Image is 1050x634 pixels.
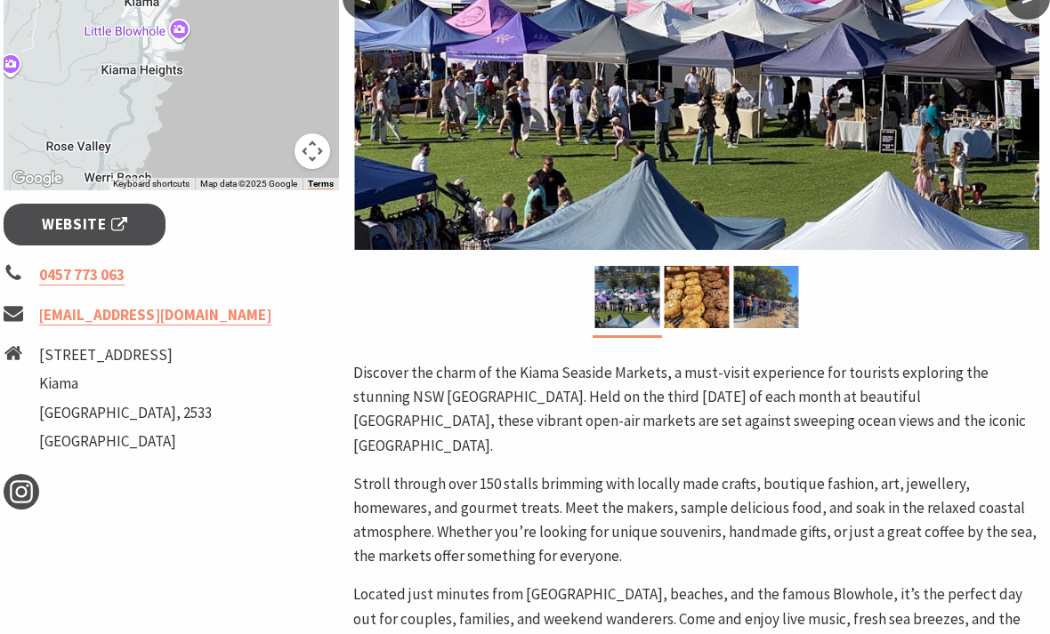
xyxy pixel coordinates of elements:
li: [GEOGRAPHIC_DATA] [39,430,212,454]
a: [EMAIL_ADDRESS][DOMAIN_NAME] [39,306,271,326]
a: 0457 773 063 [39,266,125,286]
li: [GEOGRAPHIC_DATA], 2533 [39,402,212,426]
span: Map data ©2025 Google [200,180,297,189]
span: Website [42,213,127,237]
p: Discover the charm of the Kiama Seaside Markets, a must-visit experience for tourists exploring t... [353,362,1039,459]
a: Open this area in Google Maps (opens a new window) [8,168,67,191]
a: Website [4,205,166,246]
button: Map camera controls [295,134,330,170]
img: market photo [733,267,798,329]
a: Terms (opens in new tab) [308,180,334,190]
li: Kiama [39,373,212,397]
img: Market ptoduce [664,267,729,329]
li: [STREET_ADDRESS] [39,344,212,368]
img: Google [8,168,67,191]
button: Keyboard shortcuts [113,179,190,191]
img: Kiama Seaside Market [594,267,659,329]
p: Stroll through over 150 stalls brimming with locally made crafts, boutique fashion, art, jeweller... [353,473,1039,570]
